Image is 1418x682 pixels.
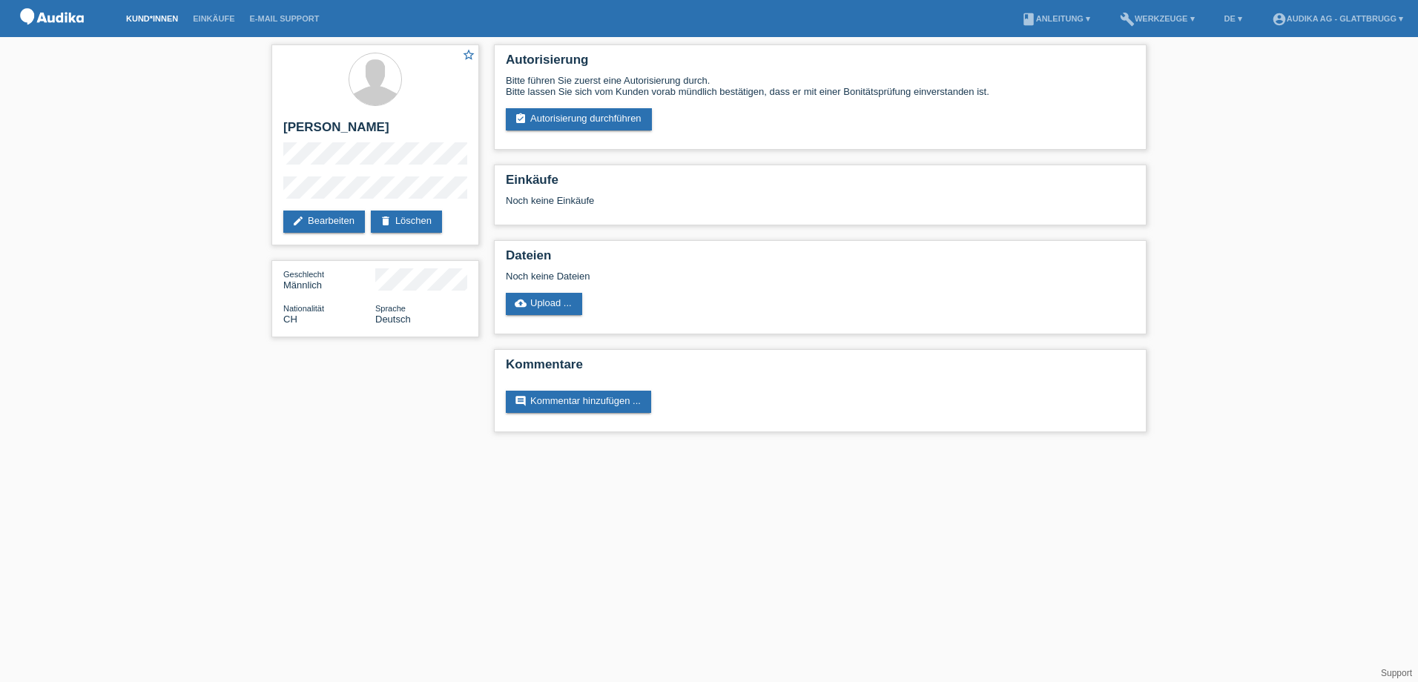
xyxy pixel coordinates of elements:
a: DE ▾ [1217,14,1250,23]
a: Kund*innen [119,14,185,23]
a: star_border [462,48,475,64]
a: buildWerkzeuge ▾ [1112,14,1202,23]
h2: [PERSON_NAME] [283,120,467,142]
span: Sprache [375,304,406,313]
a: assignment_turned_inAutorisierung durchführen [506,108,652,130]
span: Nationalität [283,304,324,313]
a: Einkäufe [185,14,242,23]
h2: Autorisierung [506,53,1135,75]
a: POS — MF Group [15,29,89,40]
a: editBearbeiten [283,211,365,233]
span: Deutsch [375,314,411,325]
i: book [1021,12,1036,27]
i: build [1120,12,1135,27]
i: cloud_upload [515,297,527,309]
div: Noch keine Einkäufe [506,195,1135,217]
span: Schweiz [283,314,297,325]
a: cloud_uploadUpload ... [506,293,582,315]
h2: Kommentare [506,357,1135,380]
a: E-Mail Support [243,14,327,23]
a: bookAnleitung ▾ [1014,14,1098,23]
a: commentKommentar hinzufügen ... [506,391,651,413]
div: Bitte führen Sie zuerst eine Autorisierung durch. Bitte lassen Sie sich vom Kunden vorab mündlich... [506,75,1135,97]
span: Geschlecht [283,270,324,279]
i: star_border [462,48,475,62]
a: account_circleAudika AG - Glattbrugg ▾ [1264,14,1411,23]
div: Männlich [283,268,375,291]
i: edit [292,215,304,227]
h2: Dateien [506,248,1135,271]
i: comment [515,395,527,407]
h2: Einkäufe [506,173,1135,195]
div: Noch keine Dateien [506,271,959,282]
a: Support [1381,668,1412,678]
a: deleteLöschen [371,211,442,233]
i: assignment_turned_in [515,113,527,125]
i: account_circle [1272,12,1287,27]
i: delete [380,215,392,227]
